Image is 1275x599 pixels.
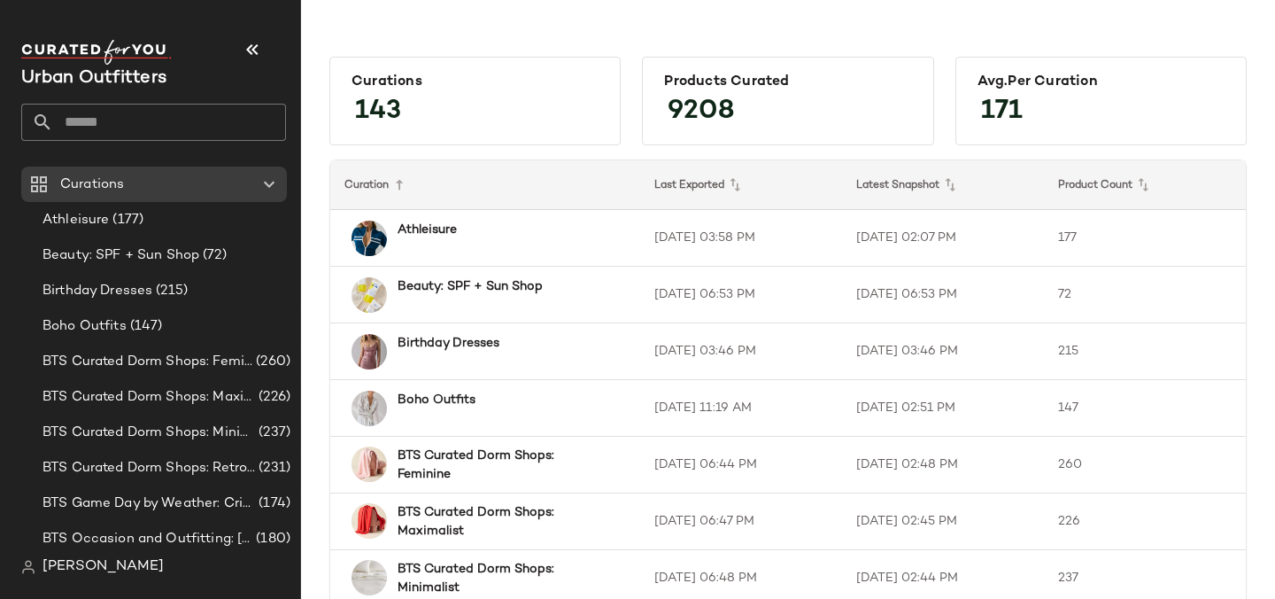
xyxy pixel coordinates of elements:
[42,245,199,266] span: Beauty: SPF + Sun Shop
[109,210,143,230] span: (177)
[21,40,172,65] img: cfy_white_logo.C9jOOHJF.svg
[352,221,387,256] img: 101256782_042_b
[842,323,1044,380] td: [DATE] 03:46 PM
[640,494,842,550] td: [DATE] 06:47 PM
[650,80,753,144] span: 9208
[42,556,164,578] span: [PERSON_NAME]
[640,380,842,437] td: [DATE] 11:19 AM
[842,437,1044,494] td: [DATE] 02:48 PM
[842,160,1044,210] th: Latest Snapshot
[963,80,1040,144] span: 171
[42,316,127,337] span: Boho Outfits
[330,160,640,210] th: Curation
[640,160,842,210] th: Last Exported
[42,281,152,301] span: Birthday Dresses
[977,74,1225,90] div: Avg.per Curation
[199,245,227,266] span: (72)
[60,175,124,195] span: Curations
[42,423,255,443] span: BTS Curated Dorm Shops: Minimalist
[1044,210,1246,267] td: 177
[842,267,1044,323] td: [DATE] 06:53 PM
[1044,323,1246,380] td: 215
[398,503,608,541] b: BTS Curated Dorm Shops: Maximalist
[398,221,457,239] b: Athleisure
[255,494,290,514] span: (174)
[352,503,387,539] img: 102187119_060_b
[640,267,842,323] td: [DATE] 06:53 PM
[152,281,188,301] span: (215)
[127,316,163,337] span: (147)
[42,210,109,230] span: Athleisure
[255,423,290,443] span: (237)
[352,560,387,595] img: 68846146_011_b
[255,458,290,478] span: (231)
[42,458,255,478] span: BTS Curated Dorm Shops: Retro+ Boho
[21,560,35,574] img: svg%3e
[1044,380,1246,437] td: 147
[842,210,1044,267] td: [DATE] 02:07 PM
[1044,160,1246,210] th: Product Count
[352,277,387,313] img: 99904435_272_b
[640,323,842,380] td: [DATE] 03:46 PM
[664,74,911,90] div: Products Curated
[255,387,290,408] span: (226)
[252,529,290,549] span: (180)
[1044,494,1246,550] td: 226
[1044,437,1246,494] td: 260
[1044,267,1246,323] td: 72
[640,210,842,267] td: [DATE] 03:58 PM
[352,391,387,426] img: 101991065_010_b
[352,447,387,482] img: 102187119_066_b
[640,437,842,494] td: [DATE] 06:44 PM
[398,447,608,484] b: BTS Curated Dorm Shops: Feminine
[398,560,608,597] b: BTS Curated Dorm Shops: Minimalist
[21,69,166,88] span: Current Company Name
[842,494,1044,550] td: [DATE] 02:45 PM
[842,380,1044,437] td: [DATE] 02:51 PM
[42,529,252,549] span: BTS Occasion and Outfitting: [PERSON_NAME] to Party
[42,494,255,514] span: BTS Game Day by Weather: Crisp & Cozy
[252,352,290,372] span: (260)
[42,387,255,408] span: BTS Curated Dorm Shops: Maximalist
[398,391,475,409] b: Boho Outfits
[398,334,499,353] b: Birthday Dresses
[42,352,252,372] span: BTS Curated Dorm Shops: Feminine
[352,334,387,370] img: 103171302_054_b
[398,277,543,296] b: Beauty: SPF + Sun Shop
[337,80,419,144] span: 143
[352,74,599,90] div: Curations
